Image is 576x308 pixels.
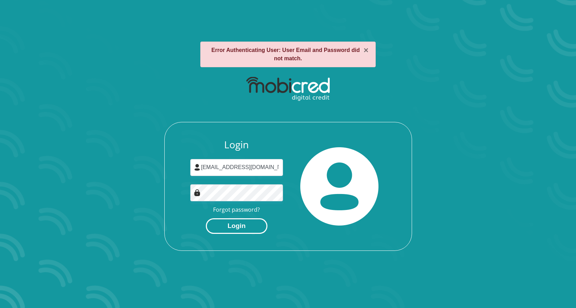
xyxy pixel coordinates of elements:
[194,189,201,196] img: Image
[190,159,283,176] input: Username
[213,206,260,213] a: Forgot password?
[206,218,267,234] button: Login
[190,139,283,151] h3: Login
[364,46,368,54] button: ×
[211,47,360,61] strong: Error Authenticating User: User Email and Password did not match.
[194,164,201,171] img: user-icon image
[246,77,330,101] img: mobicred logo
